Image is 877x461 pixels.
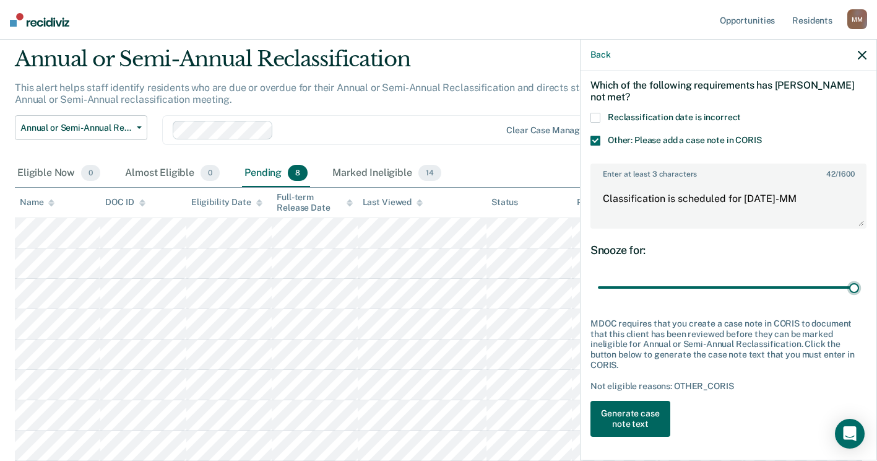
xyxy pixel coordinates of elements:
[835,419,865,449] div: Open Intercom Messenger
[15,82,660,105] p: This alert helps staff identify residents who are due or overdue for their Annual or Semi-Annual ...
[826,170,836,178] span: 42
[15,46,673,82] div: Annual or Semi-Annual Reclassification
[15,160,103,187] div: Eligible Now
[590,318,866,371] div: MDOC requires that you create a case note in CORIS to document that this client has been reviewed...
[20,197,54,208] div: Name
[418,165,441,181] span: 14
[577,197,634,208] div: Pending for
[363,197,423,208] div: Last Viewed
[590,401,670,437] button: Generate case note text
[20,123,132,133] span: Annual or Semi-Annual Reclassification
[592,182,865,227] textarea: Classification is scheduled for [DATE]-MM
[201,165,220,181] span: 0
[608,112,741,122] span: Reclassification date is incorrect
[590,244,866,257] div: Snooze for:
[191,197,262,208] div: Eligibility Date
[105,197,145,208] div: DOC ID
[826,170,854,178] span: / 1600
[608,135,762,145] span: Other: Please add a case note in CORIS
[288,165,308,181] span: 8
[592,165,865,178] label: Enter at least 3 characters
[277,192,352,213] div: Full-term Release Date
[81,165,100,181] span: 0
[590,50,610,60] button: Back
[590,381,866,392] div: Not eligible reasons: OTHER_CORIS
[123,160,222,187] div: Almost Eligible
[847,9,867,29] div: M M
[491,197,518,208] div: Status
[10,13,69,27] img: Recidiviz
[242,160,310,187] div: Pending
[330,160,443,187] div: Marked Ineligible
[590,69,866,113] div: Which of the following requirements has [PERSON_NAME] not met?
[506,125,592,136] div: Clear case managers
